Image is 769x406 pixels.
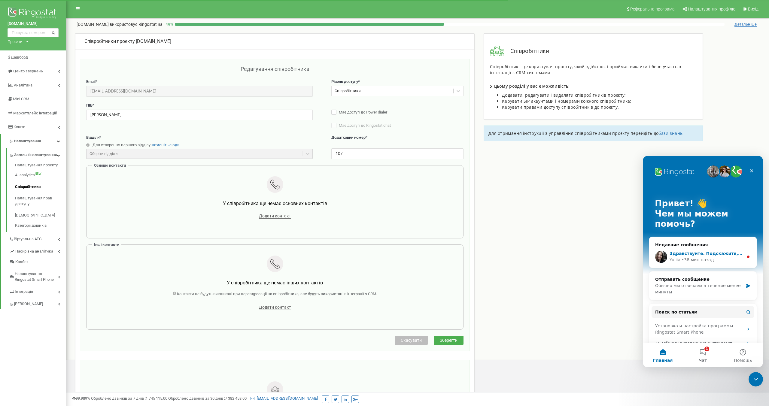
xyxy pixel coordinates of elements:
[15,169,66,181] a: AI analyticsNEW
[8,39,23,44] div: Проєкти
[9,150,111,162] button: Поиск по статьям
[14,125,26,129] span: Кошти
[8,21,59,27] a: [DOMAIN_NAME]
[12,127,100,139] div: Обычно мы отвечаем в течение менее минуты
[91,202,109,207] span: Помощь
[15,162,66,170] a: Налаштування проєкту
[40,187,80,211] button: Чат
[748,7,758,11] span: Вихід
[150,143,180,147] a: натисніть сюди
[9,285,66,297] a: Інтеграція
[86,110,313,120] input: Введіть ПІБ
[10,202,30,207] span: Главная
[434,336,464,345] button: Зберегти
[6,115,114,144] div: Отправить сообщениеОбычно мы отвечаем в течение менее минуты
[86,79,96,84] span: Email
[15,271,58,282] span: Налаштування Ringostat Smart Phone
[8,28,59,37] input: Пошук за номером
[734,22,757,27] span: Детальніше
[77,21,163,27] p: [DOMAIN_NAME]
[13,111,57,115] span: Маркетплейс інтеграцій
[339,110,387,114] span: Має доступ до Power dialer
[14,83,32,87] span: Аналiтика
[9,165,111,182] div: Установка и настройка программы Ringostat Smart Phone
[331,148,464,159] input: Вкажіть додатковий номер
[163,21,175,27] p: 49 %
[490,83,570,89] span: У цьому розділі у вас є можливість:
[12,120,100,127] div: Отправить сообщение
[259,214,291,219] span: Додати контакт
[502,104,619,110] span: Керувати правами доступу співробітників до проєкту.
[11,55,28,59] span: Дашборд
[27,95,333,100] span: Здравствуйте. Подскажите, пожалуйста, есть ли обратная связь от СРМ? Нужна ли еще какая-то помощь...
[15,249,53,254] span: Наскрізна аналітика
[39,101,71,107] div: • 38 мин назад
[12,167,101,180] div: Установка и настройка программы Ringostat Smart Phone
[146,396,167,401] u: 1 745 115,00
[749,372,763,386] iframe: Intercom live chat
[504,47,549,55] span: Співробітники
[103,10,114,20] div: Закрыть
[14,301,43,307] span: [PERSON_NAME]
[241,66,309,72] span: Редагування співробітника
[227,280,323,286] span: У співробітника ще немає інших контактів
[251,396,318,401] a: [EMAIL_ADDRESS][DOMAIN_NAME]
[9,148,66,160] a: Загальні налаштування
[93,143,150,147] span: Для створення першого відділу
[502,98,631,104] span: Керувати SIP акаунтами і номерами кожного співробітника;
[13,97,29,101] span: Mini CRM
[15,221,66,229] a: Категорії дзвінків
[94,163,126,168] span: Основні контакти
[15,192,66,210] a: Налаштування прав доступу
[502,92,626,98] span: Додавати, редагувати і видаляти співробітників проєкту;
[94,242,119,247] span: Інші контакти
[223,201,327,206] span: У співробітника ще немає основних контактів
[168,396,247,401] span: Оброблено дзвінків за 30 днів :
[9,232,66,244] a: Віртуальна АТС
[12,184,101,191] div: AI. Общая информация и стоимость
[488,130,658,136] span: Для отримання інструкції з управління співробітниками проєкту перейдіть до
[440,338,457,343] span: Зберегти
[9,297,66,309] a: [PERSON_NAME]
[401,338,422,343] span: Скасувати
[395,336,428,345] button: Скасувати
[9,267,66,285] a: Налаштування Ringostat Smart Phone
[688,7,735,11] span: Налаштування профілю
[15,181,66,193] a: Співробітники
[14,236,41,242] span: Віртуальна АТС
[91,396,167,401] span: Оброблено дзвінків за 7 днів :
[1,134,66,148] a: Налаштування
[110,22,163,27] span: використовує Ringostat на
[339,123,391,128] span: Має доступ до Ringostat chat
[15,259,29,265] span: Колбек
[9,244,66,257] a: Наскрізна аналітика
[27,101,38,107] div: Yuliia
[490,64,681,75] span: Співробітник - це користувач проєкту, який здійснює і приймає виклики і бере участь в інтеграції ...
[13,69,43,73] span: Центр звернень
[9,182,111,193] div: AI. Общая информация и стоимость
[72,396,90,401] span: 99,989%
[225,396,247,401] u: 7 382 453,00
[84,38,465,45] div: [DOMAIN_NAME]
[658,130,682,136] a: бази знань
[630,7,675,11] span: Реферальна програма
[15,289,33,295] span: Інтеграція
[259,305,291,310] span: Додати контакт
[86,86,313,96] input: Введіть Email
[14,152,57,158] span: Загальні налаштування
[331,135,366,140] span: Додатковий номер
[335,88,361,94] div: Співробітники
[84,38,135,44] span: Співробітники проєкту
[15,210,66,221] a: [DEMOGRAPHIC_DATA]
[8,6,59,21] img: Ringostat logo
